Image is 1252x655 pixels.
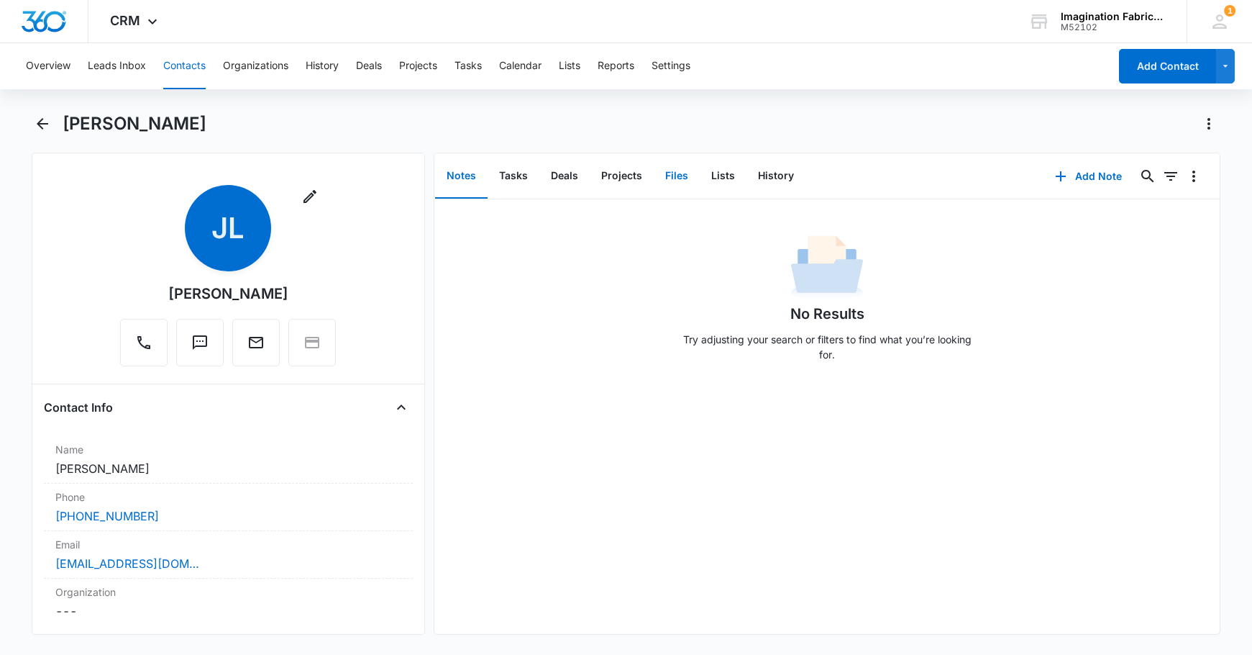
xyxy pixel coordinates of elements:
label: Phone [55,489,401,505]
div: Phone[PHONE_NUMBER] [44,484,413,531]
div: [PERSON_NAME] [168,283,288,304]
button: History [306,43,339,89]
button: Projects [590,154,654,199]
button: Search... [1136,165,1159,188]
span: CRM [110,13,140,28]
div: account id [1061,22,1166,32]
span: JL [185,185,271,271]
button: Tasks [454,43,482,89]
button: Actions [1197,112,1220,135]
h1: [PERSON_NAME] [63,113,206,135]
label: Organization [55,584,401,600]
button: Reports [598,43,634,89]
button: Organizations [223,43,288,89]
button: Contacts [163,43,206,89]
a: [PHONE_NUMBER] [55,507,159,525]
label: Email [55,537,401,552]
label: Address [55,631,401,646]
div: Email[EMAIL_ADDRESS][DOMAIN_NAME] [44,531,413,579]
button: Lists [700,154,746,199]
button: Add Note [1041,159,1136,194]
button: Add Contact [1119,49,1216,83]
button: Tasks [488,154,539,199]
button: Email [232,319,280,366]
div: notifications count [1224,5,1235,17]
div: Name[PERSON_NAME] [44,436,413,484]
button: Settings [652,43,690,89]
button: Notes [435,154,488,199]
a: Call [120,341,168,353]
a: [EMAIL_ADDRESS][DOMAIN_NAME] [55,555,199,572]
span: 1 [1224,5,1235,17]
button: Text [176,319,224,366]
button: Call [120,319,168,366]
button: Leads Inbox [88,43,146,89]
button: Lists [559,43,580,89]
button: Deals [356,43,382,89]
button: Overview [26,43,70,89]
button: Filters [1159,165,1182,188]
button: Back [32,112,54,135]
div: Organization--- [44,579,413,625]
div: account name [1061,11,1166,22]
a: Email [232,341,280,353]
img: No Data [791,231,863,303]
button: Close [390,396,413,419]
button: Deals [539,154,590,199]
h1: No Results [790,303,864,325]
dd: --- [55,602,401,620]
a: Text [176,341,224,353]
button: History [746,154,805,199]
p: Try adjusting your search or filters to find what you’re looking for. [676,332,978,362]
button: Projects [399,43,437,89]
button: Overflow Menu [1182,165,1205,188]
label: Name [55,442,401,457]
button: Files [654,154,700,199]
h4: Contact Info [44,399,113,416]
dd: [PERSON_NAME] [55,460,401,477]
button: Calendar [499,43,542,89]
